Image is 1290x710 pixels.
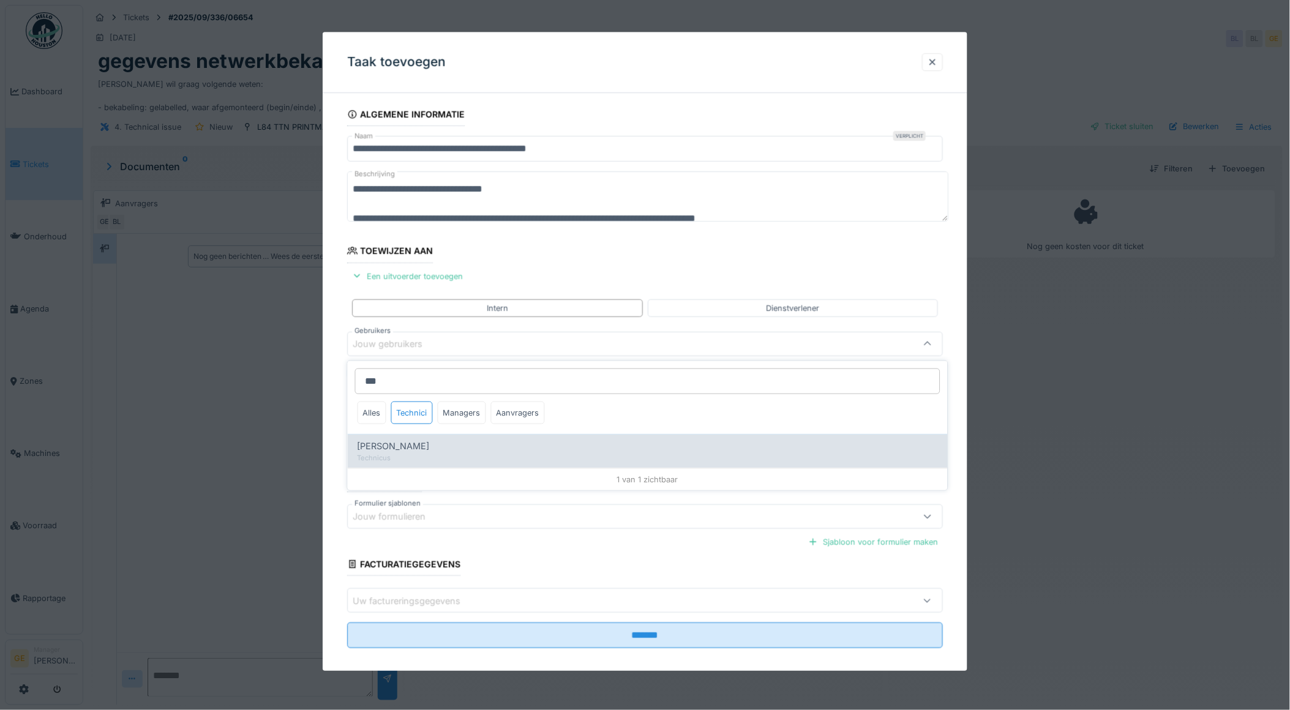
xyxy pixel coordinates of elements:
label: Gebruikers [352,326,393,336]
div: Sjabloon voor formulier maken [803,534,943,550]
div: Dienstverlener [766,302,819,314]
div: Managers [438,402,486,424]
label: Beschrijving [352,166,397,182]
div: Toewijzen aan [347,242,433,263]
div: Jouw gebruikers [353,337,440,351]
div: Algemene informatie [347,105,465,126]
div: Alles [358,402,386,424]
div: Aanvragers [491,402,545,424]
div: Verplicht [893,131,926,141]
label: Naam [352,131,375,141]
div: Jouw formulieren [353,510,443,523]
span: [PERSON_NAME] [358,439,430,453]
div: Een uitvoerder toevoegen [347,268,468,285]
div: Uw factureringsgegevens [353,594,478,608]
div: 1 van 1 zichtbaar [348,468,948,490]
label: Formulier sjablonen [352,498,423,509]
div: Intern [487,302,508,314]
h3: Taak toevoegen [347,54,446,70]
div: Formulieren [347,471,422,492]
div: Facturatiegegevens [347,555,461,576]
div: Technici [391,402,433,424]
div: Technicus [358,453,938,463]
